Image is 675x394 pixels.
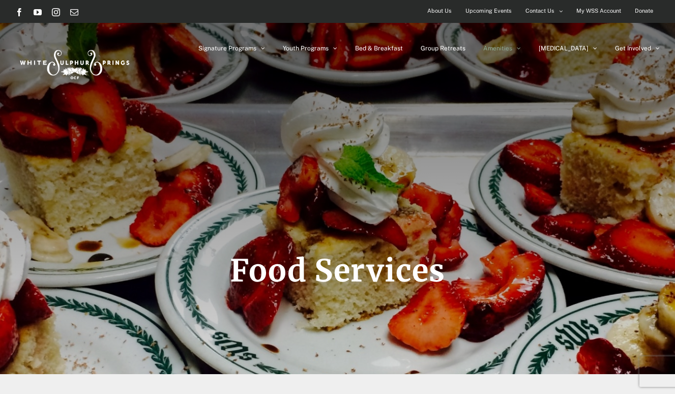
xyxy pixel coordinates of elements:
span: Upcoming Events [465,4,512,18]
a: Facebook [15,8,23,16]
a: Bed & Breakfast [355,23,403,74]
span: Food Services [230,251,445,290]
img: White Sulphur Springs Logo [15,39,132,87]
nav: Main Menu [198,23,660,74]
span: Get Involved [615,45,651,51]
span: My WSS Account [576,4,621,18]
span: [MEDICAL_DATA] [539,45,589,51]
a: Amenities [483,23,521,74]
span: Signature Programs [198,45,256,51]
span: Donate [635,4,653,18]
span: About Us [427,4,452,18]
a: [MEDICAL_DATA] [539,23,597,74]
span: Contact Us [525,4,554,18]
a: Instagram [52,8,60,16]
a: YouTube [34,8,42,16]
a: Email [70,8,78,16]
span: Bed & Breakfast [355,45,403,51]
a: Get Involved [615,23,660,74]
a: Group Retreats [421,23,465,74]
span: Group Retreats [421,45,465,51]
a: Signature Programs [198,23,265,74]
span: Amenities [483,45,512,51]
span: Youth Programs [283,45,329,51]
a: Youth Programs [283,23,337,74]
